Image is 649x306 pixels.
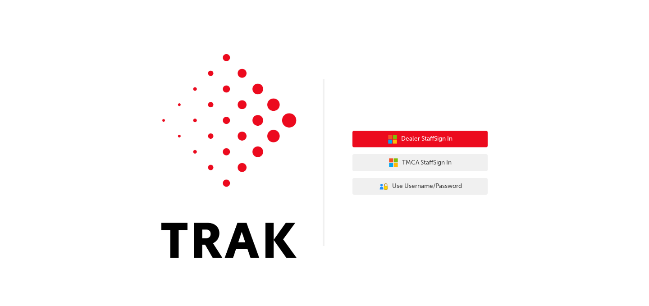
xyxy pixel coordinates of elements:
[352,154,488,171] button: TMCA StaffSign In
[402,158,452,168] span: TMCA Staff Sign In
[392,181,462,192] span: Use Username/Password
[161,54,297,258] img: Trak
[352,178,488,195] button: Use Username/Password
[401,134,452,144] span: Dealer Staff Sign In
[352,131,488,148] button: Dealer StaffSign In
